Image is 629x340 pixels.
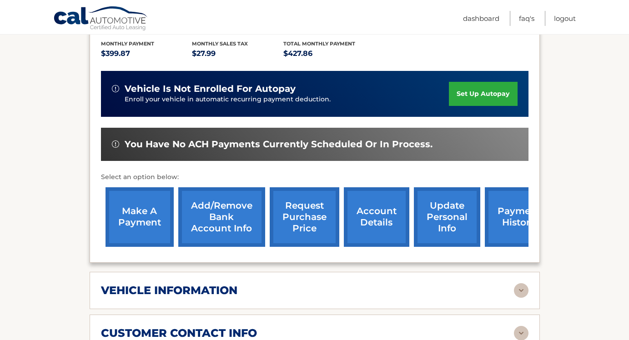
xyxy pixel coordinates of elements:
a: request purchase price [270,187,339,247]
h2: vehicle information [101,284,237,297]
a: make a payment [106,187,174,247]
img: accordion-rest.svg [514,283,528,298]
span: Monthly sales Tax [192,40,248,47]
p: $27.99 [192,47,283,60]
p: Select an option below: [101,172,528,183]
span: vehicle is not enrolled for autopay [125,83,296,95]
a: update personal info [414,187,480,247]
p: Enroll your vehicle in automatic recurring payment deduction. [125,95,449,105]
p: $427.86 [283,47,375,60]
span: You have no ACH payments currently scheduled or in process. [125,139,433,150]
span: Monthly Payment [101,40,154,47]
img: alert-white.svg [112,85,119,92]
img: alert-white.svg [112,140,119,148]
a: FAQ's [519,11,534,26]
a: payment history [485,187,553,247]
a: Dashboard [463,11,499,26]
p: $399.87 [101,47,192,60]
h2: customer contact info [101,326,257,340]
a: Add/Remove bank account info [178,187,265,247]
a: set up autopay [449,82,517,106]
a: Cal Automotive [53,6,149,32]
a: account details [344,187,409,247]
span: Total Monthly Payment [283,40,355,47]
a: Logout [554,11,576,26]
